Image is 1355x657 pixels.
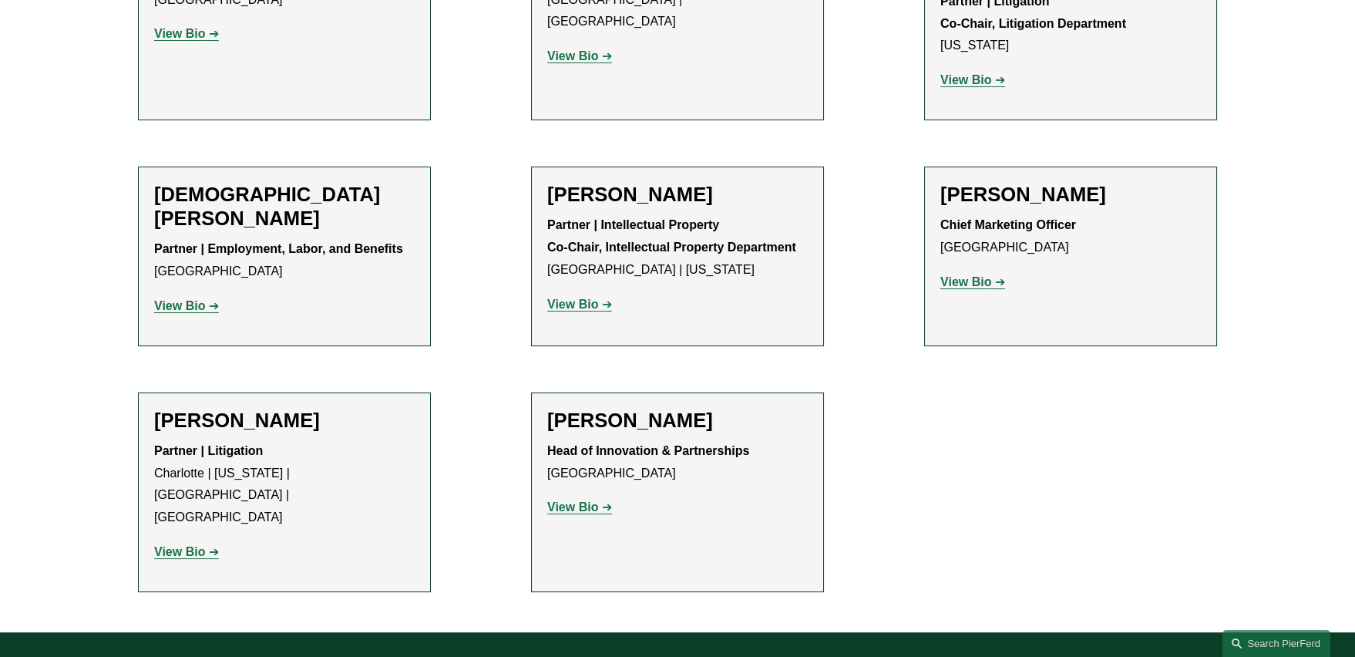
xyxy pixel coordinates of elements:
strong: View Bio [154,27,205,40]
a: View Bio [547,298,612,311]
p: [GEOGRAPHIC_DATA] [547,440,808,485]
a: View Bio [154,299,219,312]
strong: View Bio [547,298,598,311]
p: [GEOGRAPHIC_DATA] [154,238,415,283]
h2: [DEMOGRAPHIC_DATA][PERSON_NAME] [154,183,415,231]
strong: View Bio [547,500,598,514]
a: View Bio [547,500,612,514]
a: View Bio [940,275,1005,288]
h2: [PERSON_NAME] [940,183,1201,207]
strong: Head of Innovation & Partnerships [547,444,749,457]
a: View Bio [547,49,612,62]
strong: View Bio [154,545,205,558]
strong: View Bio [940,73,991,86]
strong: Partner | Employment, Labor, and Benefits [154,242,403,255]
h2: [PERSON_NAME] [547,183,808,207]
a: View Bio [940,73,1005,86]
strong: Chief Marketing Officer [940,218,1076,231]
strong: View Bio [940,275,991,288]
a: Search this site [1222,630,1330,657]
strong: View Bio [154,299,205,312]
a: View Bio [154,545,219,558]
p: [GEOGRAPHIC_DATA] [940,214,1201,259]
p: [GEOGRAPHIC_DATA] | [US_STATE] [547,214,808,281]
p: Charlotte | [US_STATE] | [GEOGRAPHIC_DATA] | [GEOGRAPHIC_DATA] [154,440,415,529]
a: View Bio [154,27,219,40]
strong: Partner | Intellectual Property Co-Chair, Intellectual Property Department [547,218,796,254]
h2: [PERSON_NAME] [547,409,808,433]
h2: [PERSON_NAME] [154,409,415,433]
strong: Partner | Litigation [154,444,263,457]
strong: View Bio [547,49,598,62]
